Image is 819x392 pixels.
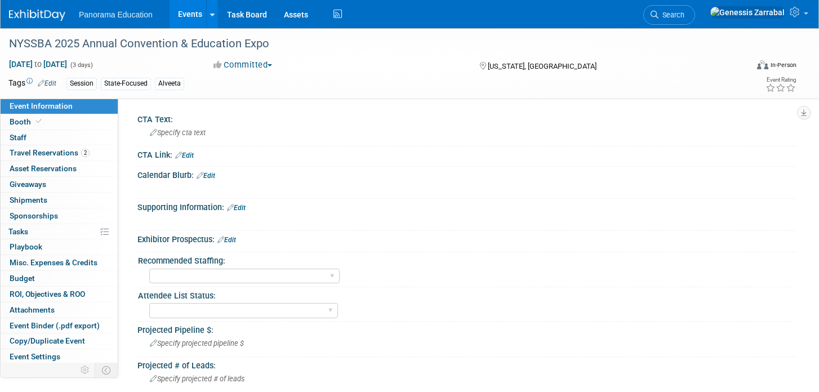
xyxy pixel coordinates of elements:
a: Edit [38,79,56,87]
div: Session [66,78,97,90]
span: Specify projected pipeline $ [150,339,244,348]
div: Event Format [679,59,796,75]
span: Search [658,11,684,19]
a: Staff [1,130,118,145]
a: ROI, Objectives & ROO [1,287,118,302]
span: [US_STATE], [GEOGRAPHIC_DATA] [488,62,597,70]
a: Copy/Duplicate Event [1,333,118,349]
span: Booth [10,117,44,126]
td: Tags [8,77,56,90]
a: Edit [217,236,236,244]
span: Budget [10,274,35,283]
span: Panorama Education [79,10,153,19]
div: NYSSBA 2025 Annual Convention & Education Expo [5,34,729,54]
span: ROI, Objectives & ROO [10,289,85,299]
span: Copy/Duplicate Event [10,336,85,345]
a: Asset Reservations [1,161,118,176]
span: Sponsorships [10,211,58,220]
a: Playbook [1,239,118,255]
td: Personalize Event Tab Strip [75,363,95,377]
span: Giveaways [10,180,46,189]
a: Search [643,5,695,25]
span: [DATE] [DATE] [8,59,68,69]
span: Event Settings [10,352,60,361]
span: Tasks [8,227,28,236]
img: Genessis Zarrabal [710,6,785,19]
a: Event Binder (.pdf export) [1,318,118,333]
div: CTA Text: [137,111,796,125]
span: Shipments [10,195,47,204]
span: Event Information [10,101,73,110]
span: (3 days) [69,61,93,69]
a: Misc. Expenses & Credits [1,255,118,270]
a: Edit [175,152,194,159]
div: Supporting Information: [137,199,796,213]
span: Playbook [10,242,42,251]
a: Event Settings [1,349,118,364]
a: Tasks [1,224,118,239]
a: Sponsorships [1,208,118,224]
div: Projected # of Leads: [137,357,796,371]
div: Attendee List Status: [138,287,791,301]
button: Committed [210,59,277,71]
div: Event Rating [765,77,796,83]
a: Booth [1,114,118,130]
div: Calendar Blurb: [137,167,796,181]
div: State-Focused [101,78,151,90]
td: Toggle Event Tabs [95,363,118,377]
span: to [33,60,43,69]
a: Edit [197,172,215,180]
a: Shipments [1,193,118,208]
div: In-Person [770,61,796,69]
img: ExhibitDay [9,10,65,21]
a: Attachments [1,302,118,318]
a: Edit [227,204,246,212]
div: CTA Link: [137,146,796,161]
img: Format-Inperson.png [757,60,768,69]
div: Alveeta [155,78,184,90]
div: Recommended Staffing: [138,252,791,266]
span: Attachments [10,305,55,314]
span: Asset Reservations [10,164,77,173]
a: Budget [1,271,118,286]
i: Booth reservation complete [36,118,42,124]
span: Specify projected # of leads [150,375,244,383]
a: Event Information [1,99,118,114]
a: Giveaways [1,177,118,192]
span: Specify cta text [150,128,206,137]
span: Misc. Expenses & Credits [10,258,97,267]
div: Exhibitor Prospectus: [137,231,796,246]
span: Event Binder (.pdf export) [10,321,100,330]
a: Travel Reservations2 [1,145,118,161]
span: 2 [81,149,90,157]
span: Travel Reservations [10,148,90,157]
span: Staff [10,133,26,142]
div: Projected Pipeline $: [137,322,796,336]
